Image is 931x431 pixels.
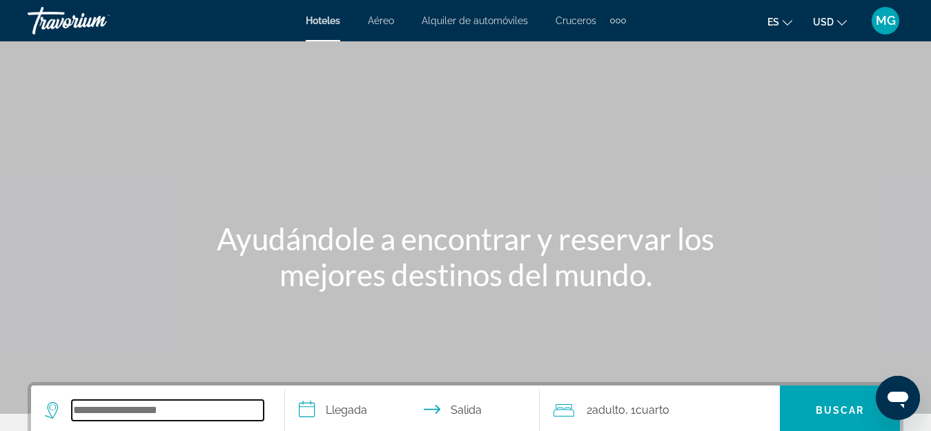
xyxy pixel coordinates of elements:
a: Cruceros [556,15,596,26]
span: Cuarto [636,403,669,417]
button: User Menu [868,6,903,35]
span: Buscar [816,405,865,416]
span: MG [876,14,896,28]
a: Travorium [28,3,166,39]
span: USD [813,17,834,28]
a: Aéreo [368,15,394,26]
span: , 1 [625,401,669,420]
iframe: Botón para iniciar la ventana de mensajería [876,376,920,420]
button: Change currency [813,12,847,32]
button: Change language [767,12,792,32]
span: Adulto [592,403,625,417]
a: Alquiler de automóviles [422,15,528,26]
a: Hoteles [306,15,340,26]
h1: Ayudándole a encontrar y reservar los mejores destinos del mundo. [207,221,725,292]
button: Extra navigation items [610,10,626,32]
span: 2 [587,401,625,420]
span: es [767,17,779,28]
